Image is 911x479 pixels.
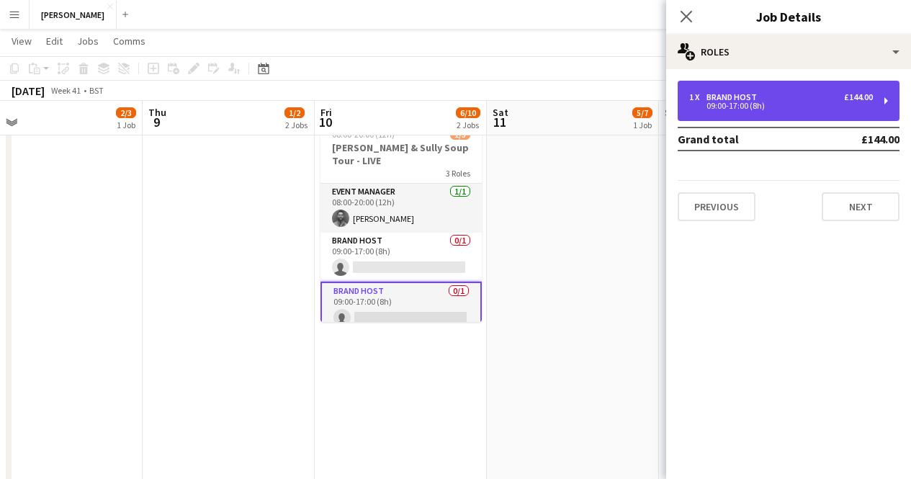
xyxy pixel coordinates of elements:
[77,35,99,48] span: Jobs
[706,92,763,102] div: Brand Host
[116,107,136,118] span: 2/3
[320,106,332,119] span: Fri
[678,127,814,151] td: Grand total
[46,35,63,48] span: Edit
[285,120,308,130] div: 2 Jobs
[320,282,482,333] app-card-role: Brand Host0/109:00-17:00 (8h)
[689,92,706,102] div: 1 x
[40,32,68,50] a: Edit
[284,107,305,118] span: 1/2
[320,141,482,167] h3: [PERSON_NAME] & Sully Soup Tour - LIVE
[493,106,508,119] span: Sat
[12,84,45,98] div: [DATE]
[146,114,166,130] span: 9
[107,32,151,50] a: Comms
[456,107,480,118] span: 6/10
[318,114,332,130] span: 10
[148,106,166,119] span: Thu
[446,168,470,179] span: 3 Roles
[6,32,37,50] a: View
[844,92,873,102] div: £144.00
[822,192,899,221] button: Next
[814,127,899,151] td: £144.00
[89,85,104,96] div: BST
[320,233,482,282] app-card-role: Brand Host0/109:00-17:00 (8h)
[71,32,104,50] a: Jobs
[457,120,480,130] div: 2 Jobs
[30,1,117,29] button: [PERSON_NAME]
[663,114,682,130] span: 12
[48,85,84,96] span: Week 41
[689,102,873,109] div: 09:00-17:00 (8h)
[666,35,911,69] div: Roles
[632,107,652,118] span: 5/7
[113,35,145,48] span: Comms
[12,35,32,48] span: View
[678,192,755,221] button: Previous
[320,184,482,233] app-card-role: Event Manager1/108:00-20:00 (12h)[PERSON_NAME]
[666,7,911,26] h3: Job Details
[320,109,482,322] app-job-card: Updated08:00-20:00 (12h)1/3[PERSON_NAME] & Sully Soup Tour - LIVE3 RolesEvent Manager1/108:00-20:...
[490,114,508,130] span: 11
[117,120,135,130] div: 1 Job
[665,106,682,119] span: Sun
[633,120,652,130] div: 1 Job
